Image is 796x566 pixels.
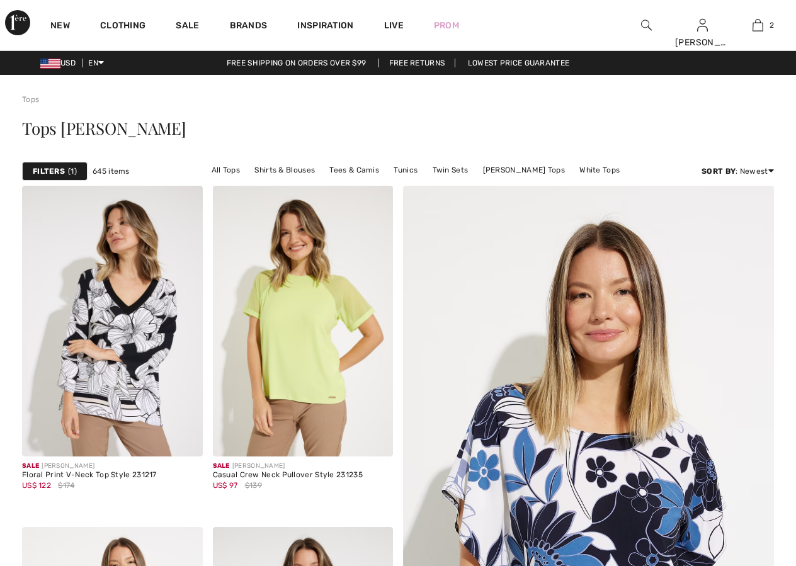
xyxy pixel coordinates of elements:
div: Casual Crew Neck Pullover Style 231235 [213,471,363,480]
a: [PERSON_NAME] Tops [477,162,571,178]
span: Tops [PERSON_NAME] [22,117,186,139]
a: White Tops [573,162,626,178]
div: [PERSON_NAME] [675,36,729,49]
a: New [50,20,70,33]
span: US$ 97 [213,481,238,490]
span: US$ 122 [22,481,51,490]
span: EN [88,59,104,67]
a: Live [384,19,404,32]
img: Floral Print V-Neck Top Style 231217. Black/Multi [22,186,203,456]
a: Tunics [387,162,424,178]
a: Sale [176,20,199,33]
iframe: Opens a widget where you can chat to one of our agents [716,472,783,503]
img: Casual Crew Neck Pullover Style 231235. Exotic lime [213,186,394,456]
a: Free Returns [378,59,456,67]
a: Prom [434,19,459,32]
strong: Filters [33,166,65,177]
a: Brands [230,20,268,33]
a: Free shipping on orders over $99 [217,59,377,67]
img: My Bag [753,18,763,33]
span: Sale [213,462,230,470]
a: Shirts & Blouses [248,162,321,178]
a: Sign In [697,19,708,31]
img: 1ère Avenue [5,10,30,35]
a: Lowest Price Guarantee [458,59,580,67]
img: US Dollar [40,59,60,69]
a: Twin Sets [426,162,475,178]
span: USD [40,59,81,67]
img: My Info [697,18,708,33]
span: 645 items [93,166,130,177]
span: $139 [245,480,262,491]
a: All Tops [205,162,246,178]
a: Clothing [100,20,145,33]
span: 1 [68,166,77,177]
a: [PERSON_NAME] Tops [395,178,490,195]
div: [PERSON_NAME] [22,461,157,471]
div: [PERSON_NAME] [213,461,363,471]
span: Sale [22,462,39,470]
span: 2 [770,20,774,31]
a: 2 [731,18,785,33]
div: : Newest [702,166,774,177]
img: search the website [641,18,652,33]
strong: Sort By [702,167,736,176]
a: Tees & Camis [323,162,385,178]
span: Inspiration [297,20,353,33]
div: Floral Print V-Neck Top Style 231217 [22,471,157,480]
span: $174 [58,480,74,491]
a: Tops [22,95,39,104]
a: Black Tops [341,178,394,195]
